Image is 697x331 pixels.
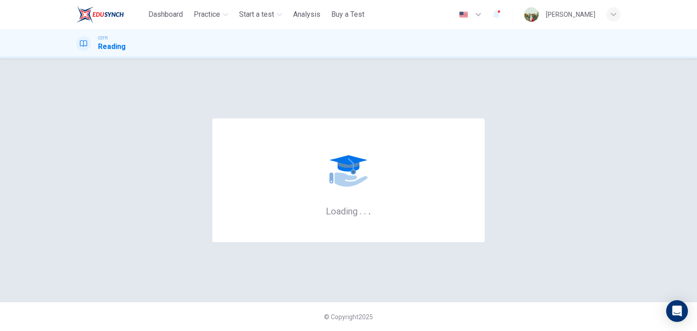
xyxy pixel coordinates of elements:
h6: . [363,203,367,218]
div: [PERSON_NAME] [546,9,595,20]
span: Buy a Test [331,9,364,20]
h6: . [368,203,371,218]
button: Buy a Test [328,6,368,23]
span: Dashboard [148,9,183,20]
span: Analysis [293,9,320,20]
button: Start a test [236,6,286,23]
button: Dashboard [145,6,187,23]
a: ELTC logo [76,5,145,24]
span: Start a test [239,9,274,20]
img: en [458,11,469,18]
button: Analysis [290,6,324,23]
h6: Loading [326,205,371,217]
h6: . [359,203,362,218]
button: Practice [190,6,232,23]
span: © Copyright 2025 [324,313,373,321]
h1: Reading [98,41,126,52]
span: Practice [194,9,220,20]
img: Profile picture [524,7,539,22]
div: Open Intercom Messenger [666,300,688,322]
img: ELTC logo [76,5,124,24]
span: CEFR [98,35,108,41]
